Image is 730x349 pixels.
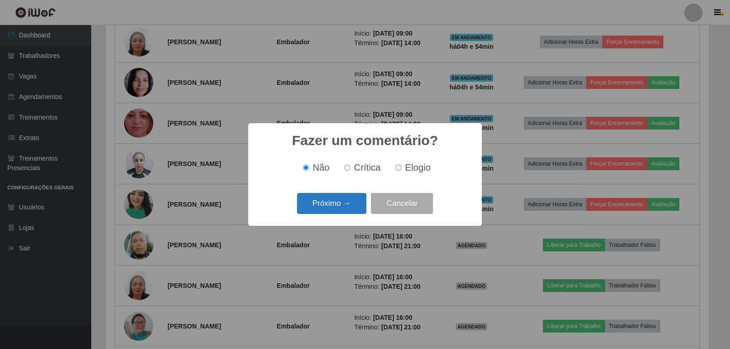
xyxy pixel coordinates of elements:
input: Não [303,165,309,171]
button: Cancelar [371,193,433,214]
span: Crítica [354,162,381,172]
span: Elogio [405,162,431,172]
button: Próximo → [297,193,366,214]
h2: Fazer um comentário? [292,132,438,149]
span: Não [313,162,329,172]
input: Elogio [396,165,401,171]
input: Crítica [344,165,350,171]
